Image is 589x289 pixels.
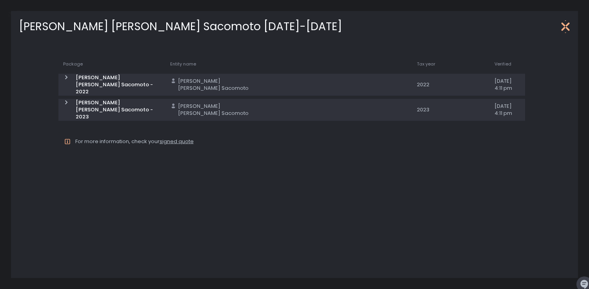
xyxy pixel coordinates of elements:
span: Entity name [170,61,196,67]
span: [PERSON_NAME] [PERSON_NAME] Sacomoto [178,103,252,117]
span: [DATE] 4:11 pm [494,78,520,92]
span: Verified [494,61,511,67]
span: [PERSON_NAME] [PERSON_NAME] Sacomoto [178,78,252,92]
span: [PERSON_NAME] [PERSON_NAME] Sacomoto - 2023 [76,99,161,120]
span: [PERSON_NAME] [PERSON_NAME] Sacomoto - 2022 [76,74,161,95]
div: 2023 [417,106,485,113]
span: [DATE] 4:11 pm [494,103,520,117]
span: For more information, check your [75,138,194,145]
span: Package [63,61,83,67]
a: signed quote [160,138,194,145]
span: Tax year [417,61,435,67]
h1: [PERSON_NAME] [PERSON_NAME] Sacomoto [DATE]-[DATE] [19,18,342,35]
div: 2022 [417,81,485,88]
